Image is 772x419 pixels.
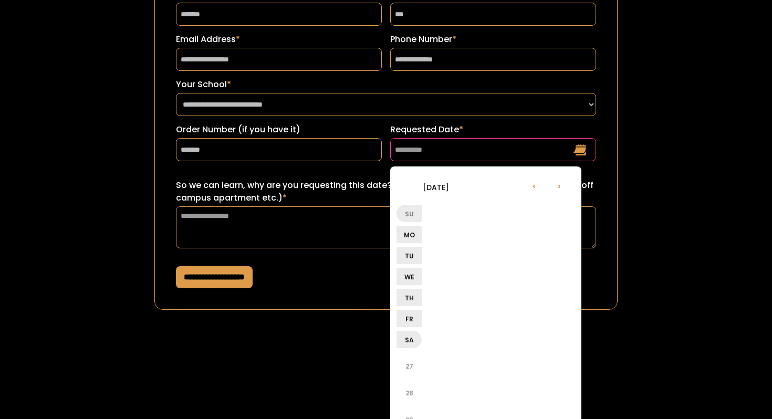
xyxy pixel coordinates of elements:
[390,123,596,136] label: Requested Date
[397,331,422,348] li: Sa
[397,268,422,285] li: We
[397,226,422,243] li: Mo
[176,78,596,91] label: Your School
[397,289,422,306] li: Th
[397,353,422,379] li: 27
[397,247,422,264] li: Tu
[176,123,382,136] label: Order Number (if you have it)
[547,173,572,198] li: ›
[397,310,422,327] li: Fr
[390,33,596,46] label: Phone Number
[176,179,596,204] label: So we can learn, why are you requesting this date? (ex: sorority recruitment, lease turn over for...
[397,205,422,222] li: Su
[521,173,547,198] li: ‹
[397,174,475,200] li: [DATE]
[397,380,422,405] li: 28
[176,33,382,46] label: Email Address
